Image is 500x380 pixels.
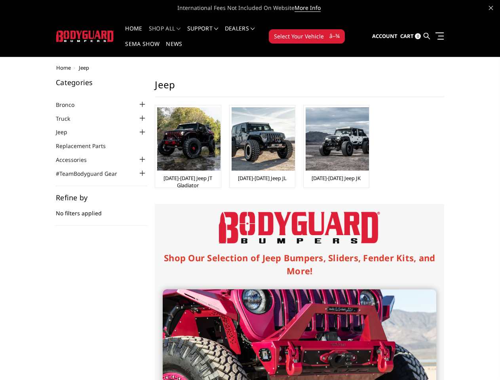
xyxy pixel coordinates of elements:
[155,79,444,97] h1: Jeep
[56,194,147,201] h5: Refine by
[79,64,89,71] span: Jeep
[56,101,84,109] a: Bronco
[219,212,380,243] img: Bodyguard Bumpers Logo
[372,32,397,40] span: Account
[329,32,340,40] span: â–¾
[125,26,142,41] a: Home
[312,175,361,182] a: [DATE]-[DATE] Jeep JK
[56,79,147,86] h5: Categories
[157,175,219,189] a: [DATE]-[DATE] Jeep JT Gladiator
[166,41,182,57] a: News
[269,29,345,44] button: Select Your Vehicle
[400,32,414,40] span: Cart
[56,142,116,150] a: Replacement Parts
[56,30,114,42] img: BODYGUARD BUMPERS
[56,194,147,226] div: No filters applied
[295,4,321,12] a: More Info
[238,175,287,182] a: [DATE]-[DATE] Jeep JL
[56,128,77,136] a: Jeep
[225,26,255,41] a: Dealers
[149,26,181,41] a: shop all
[400,26,421,47] a: Cart 0
[415,33,421,39] span: 0
[163,251,436,277] h1: Shop Our Selection of Jeep Bumpers, Sliders, Fender Kits, and More!
[187,26,219,41] a: Support
[56,156,97,164] a: Accessories
[125,41,160,57] a: SEMA Show
[274,32,324,40] span: Select Your Vehicle
[56,169,127,178] a: #TeamBodyguard Gear
[56,64,71,71] a: Home
[56,114,80,123] a: Truck
[372,26,397,47] a: Account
